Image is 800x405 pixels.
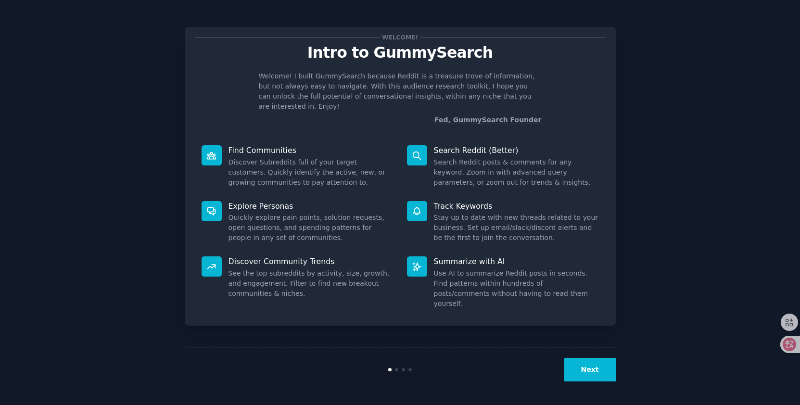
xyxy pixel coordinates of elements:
button: Next [564,358,616,381]
p: Explore Personas [229,201,394,211]
dd: Discover Subreddits full of your target customers. Quickly identify the active, new, or growing c... [229,157,394,188]
p: Search Reddit (Better) [434,145,599,155]
dd: Search Reddit posts & comments for any keyword. Zoom in with advanced query parameters, or zoom o... [434,157,599,188]
dd: Use AI to summarize Reddit posts in seconds. Find patterns within hundreds of posts/comments with... [434,268,599,309]
dd: Quickly explore pain points, solution requests, open questions, and spending patterns for people ... [229,213,394,243]
div: - [432,115,542,125]
p: Track Keywords [434,201,599,211]
p: Discover Community Trends [229,256,394,266]
span: Welcome! [380,32,419,42]
a: Fed, GummySearch Founder [434,116,542,124]
dd: See the top subreddits by activity, size, growth, and engagement. Filter to find new breakout com... [229,268,394,299]
dd: Stay up to date with new threads related to your business. Set up email/slack/discord alerts and ... [434,213,599,243]
p: Intro to GummySearch [195,44,606,61]
p: Welcome! I built GummySearch because Reddit is a treasure trove of information, but not always ea... [259,71,542,112]
p: Summarize with AI [434,256,599,266]
p: Find Communities [229,145,394,155]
